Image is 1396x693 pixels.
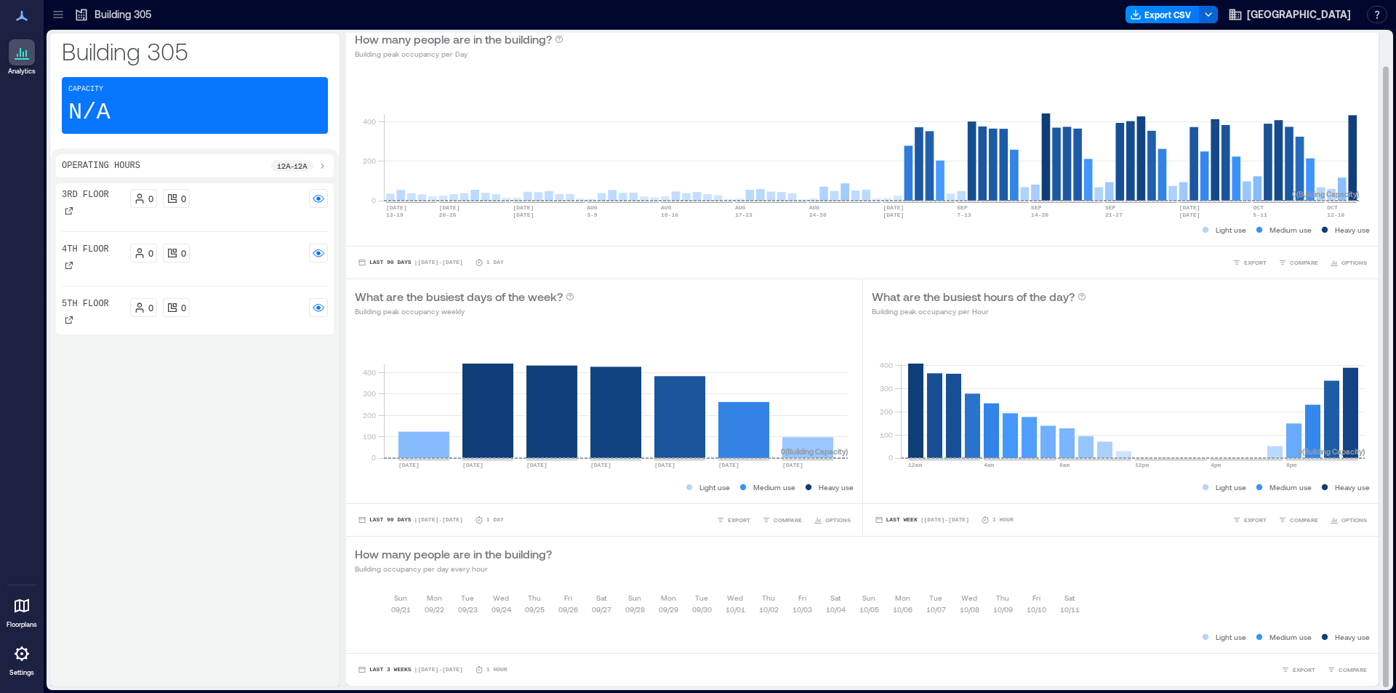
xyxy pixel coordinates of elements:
text: SEP [957,204,968,211]
text: [DATE] [513,204,534,211]
tspan: 400 [879,361,892,369]
button: OPTIONS [811,513,854,527]
span: OPTIONS [825,516,851,524]
text: 12pm [1135,462,1149,468]
p: Heavy use [1335,224,1370,236]
text: 7-13 [957,212,971,218]
p: 09/29 [659,604,678,615]
p: 0 [148,193,153,204]
text: 12-18 [1327,212,1344,218]
text: 21-27 [1105,212,1123,218]
p: 0 [148,302,153,313]
p: Wed [727,592,743,604]
a: Analytics [4,35,40,80]
p: 09/28 [625,604,645,615]
text: [DATE] [1179,204,1200,211]
p: 09/27 [592,604,611,615]
tspan: 0 [372,453,376,462]
p: 09/21 [391,604,411,615]
text: [DATE] [590,462,611,468]
p: Thu [762,592,775,604]
text: 4am [984,462,995,468]
p: Mon [895,592,910,604]
span: EXPORT [1293,665,1315,674]
p: Sat [1064,592,1075,604]
p: Light use [1216,481,1246,493]
tspan: 200 [363,156,376,165]
p: Building 305 [62,36,328,65]
p: 10/01 [726,604,745,615]
text: [DATE] [462,462,484,468]
text: SEP [1105,204,1116,211]
a: Floorplans [2,588,41,633]
p: 10/05 [859,604,879,615]
p: Heavy use [819,481,854,493]
p: What are the busiest hours of the day? [872,288,1075,305]
tspan: 0 [372,196,376,204]
button: [GEOGRAPHIC_DATA] [1224,3,1355,26]
p: Building occupancy per day every hour [355,563,552,574]
p: Sun [628,592,641,604]
text: OCT [1327,204,1338,211]
p: 09/25 [525,604,545,615]
span: OPTIONS [1341,516,1367,524]
p: 0 [181,247,186,259]
p: Fri [798,592,806,604]
p: Light use [699,481,730,493]
tspan: 0 [888,453,892,462]
p: 10/08 [960,604,979,615]
p: Mon [427,592,442,604]
p: Light use [1216,224,1246,236]
text: 14-20 [1031,212,1048,218]
p: How many people are in the building? [355,31,552,48]
button: COMPARE [1275,513,1321,527]
p: 0 [148,247,153,259]
text: [DATE] [386,204,407,211]
p: 1 Hour [992,516,1014,524]
button: Last 3 Weeks |[DATE]-[DATE] [355,662,466,677]
p: 10/06 [893,604,912,615]
p: Analytics [8,67,36,76]
p: Building 305 [95,7,151,22]
p: Medium use [1269,224,1312,236]
p: Light use [1216,631,1246,643]
text: [DATE] [1179,212,1200,218]
button: Last 90 Days |[DATE]-[DATE] [355,255,466,270]
tspan: 400 [363,368,376,377]
p: 10/11 [1060,604,1080,615]
text: 3-9 [587,212,598,218]
p: Medium use [1269,481,1312,493]
a: Settings [4,636,39,681]
tspan: 300 [363,389,376,398]
button: EXPORT [1229,255,1269,270]
text: [DATE] [526,462,547,468]
p: 1 Day [486,258,504,267]
button: EXPORT [1278,662,1318,677]
p: Tue [461,592,474,604]
p: Capacity [68,84,103,95]
p: Thu [996,592,1009,604]
span: COMPARE [1290,258,1318,267]
text: [DATE] [398,462,420,468]
p: Medium use [753,481,795,493]
p: 12a - 12a [277,160,308,172]
text: OCT [1253,204,1264,211]
span: EXPORT [1244,258,1267,267]
p: Building peak occupancy per Day [355,48,563,60]
p: 09/30 [692,604,712,615]
button: COMPARE [1324,662,1370,677]
p: Building peak occupancy weekly [355,305,574,317]
p: Building peak occupancy per Hour [872,305,1086,317]
text: 17-23 [735,212,753,218]
text: AUG [587,204,598,211]
text: 20-26 [439,212,457,218]
p: 1 Hour [486,665,508,674]
text: AUG [735,204,746,211]
p: 10/04 [826,604,846,615]
p: Operating Hours [62,160,140,172]
p: Sat [830,592,841,604]
text: [DATE] [782,462,803,468]
tspan: 100 [363,432,376,441]
text: 24-30 [809,212,827,218]
button: COMPARE [1275,255,1321,270]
